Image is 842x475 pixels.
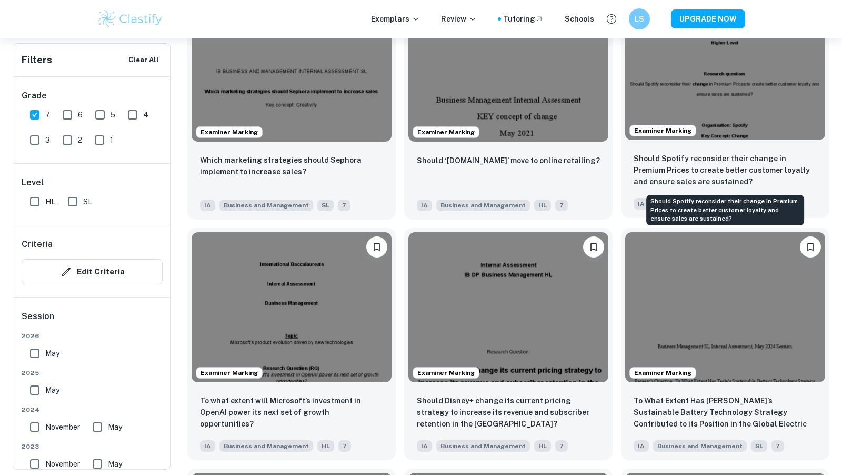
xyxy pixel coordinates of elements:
span: SL [317,200,334,211]
p: Exemplars [371,13,420,25]
span: Examiner Marking [196,127,262,137]
a: Tutoring [503,13,544,25]
span: Business and Management [219,440,313,452]
button: Clear All [126,52,162,68]
button: Help and Feedback [603,10,620,28]
img: Business and Management IA example thumbnail: To What Extent Has Tesla’s Sustainable [625,232,825,382]
button: LS [629,8,650,29]
div: Should Spotify reconsider their change in Premium Prices to create better customer loyalty and en... [646,195,804,225]
h6: Session [22,310,163,331]
img: Clastify logo [97,8,164,29]
span: SL [751,440,767,452]
span: Examiner Marking [413,127,479,137]
span: 7 [555,200,568,211]
span: IA [634,198,649,210]
span: 1 [110,134,113,146]
span: 4 [143,109,148,121]
img: Business and Management IA example thumbnail: To what extent will Microsoft’s investme [192,232,392,382]
span: 7 [45,109,50,121]
span: May [45,348,59,359]
h6: Criteria [22,238,53,251]
span: IA [200,440,215,452]
span: HL [534,440,551,452]
h6: Grade [22,90,163,102]
span: 7 [338,200,350,211]
span: Examiner Marking [413,368,479,378]
span: Examiner Marking [630,126,696,135]
span: HL [317,440,334,452]
span: IA [417,200,432,211]
span: HL [534,200,551,211]
span: 2025 [22,368,163,378]
p: Should ‘Safety.co’ move to online retailing? [417,155,600,166]
span: 2 [78,134,82,146]
a: Examiner MarkingBookmarkTo what extent will Microsoft’s investment in OpenAI power its next set o... [187,228,396,460]
span: 2026 [22,331,163,341]
span: 6 [78,109,83,121]
span: May [45,384,59,396]
span: IA [417,440,432,452]
span: IA [200,200,215,211]
span: November [45,458,80,470]
span: 5 [111,109,115,121]
span: Business and Management [219,200,313,211]
span: SL [83,196,92,207]
span: 3 [45,134,50,146]
span: Business and Management [653,440,747,452]
button: Edit Criteria [22,259,163,284]
button: Bookmark [800,236,821,258]
img: Business and Management IA example thumbnail: Should Disney+ change its current pricin [408,232,608,382]
a: Examiner MarkingBookmarkShould Disney+ change its current pricing strategy to increase its revenu... [404,228,613,460]
p: Review [441,13,477,25]
button: UPGRADE NOW [671,9,745,28]
p: Should Spotify reconsider their change in Premium Prices to create better customer loyalty and en... [634,153,817,187]
span: November [45,421,80,433]
span: 7 [771,440,784,452]
h6: Filters [22,53,52,67]
button: Bookmark [366,236,387,258]
span: IA [634,440,649,452]
a: Schools [565,13,594,25]
h6: Level [22,176,163,189]
p: To what extent will Microsoft’s investment in OpenAI power its next set of growth opportunities? [200,395,383,430]
button: Bookmark [583,236,604,258]
h6: LS [634,13,646,25]
p: Should Disney+ change its current pricing strategy to increase its revenue and subscriber retenti... [417,395,600,430]
span: 2023 [22,442,163,451]
a: Examiner MarkingBookmark To What Extent Has Tesla’s Sustainable Battery Technology Strategy Contr... [621,228,829,460]
span: HL [45,196,55,207]
span: 2024 [22,405,163,414]
span: 7 [555,440,568,452]
span: May [108,458,122,470]
span: Business and Management [436,200,530,211]
span: 7 [338,440,351,452]
span: Business and Management [436,440,530,452]
span: May [108,421,122,433]
span: Examiner Marking [630,368,696,378]
span: Examiner Marking [196,368,262,378]
p: To What Extent Has Tesla’s Sustainable Battery Technology Strategy Contributed to its Position in... [634,395,817,431]
p: Which marketing strategies should Sephora implement to increase sales? [200,154,383,177]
